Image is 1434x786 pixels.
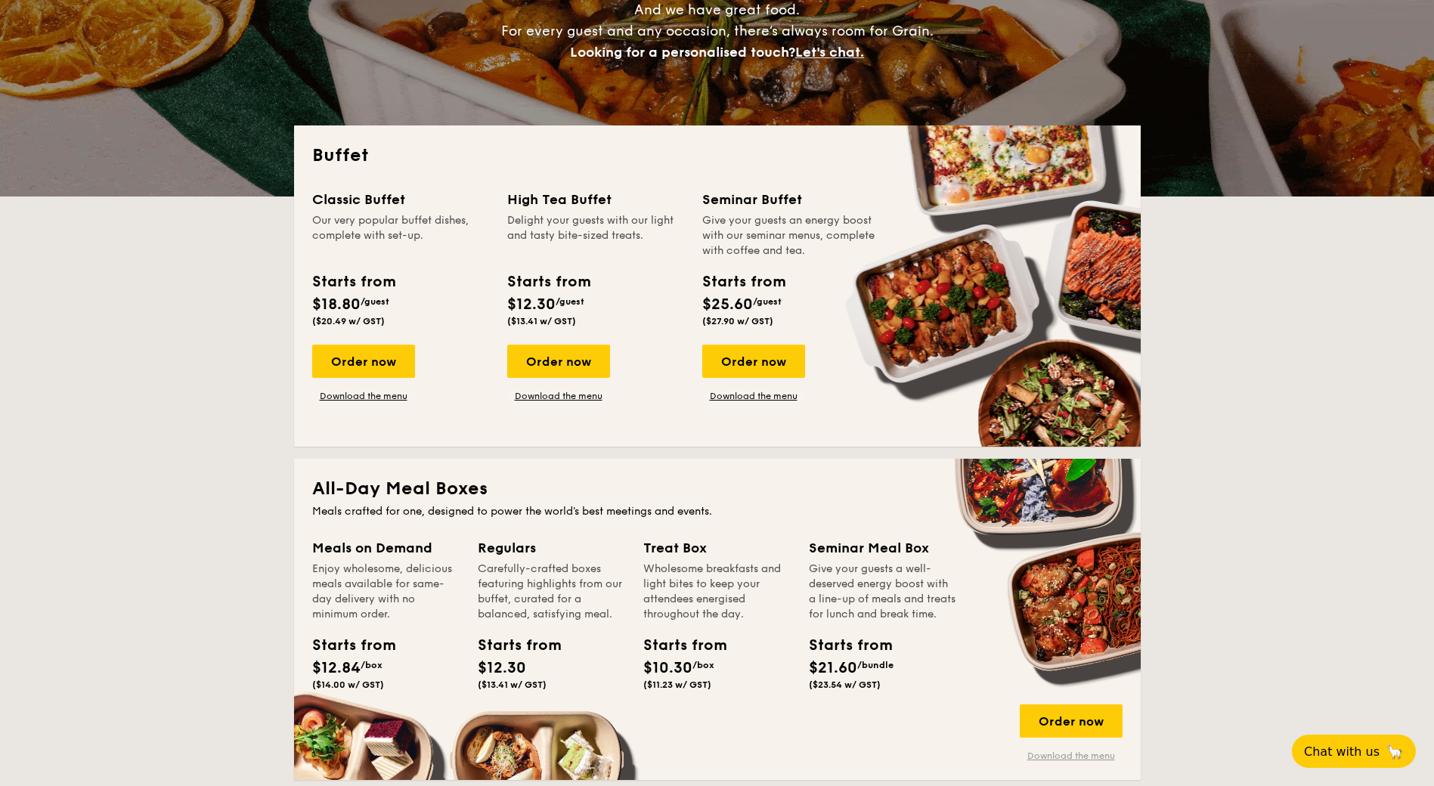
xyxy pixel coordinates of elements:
span: /guest [361,296,389,307]
a: Download the menu [312,390,415,402]
span: And we have great food. For every guest and any occasion, there’s always room for Grain. [501,2,934,60]
div: Give your guests an energy boost with our seminar menus, complete with coffee and tea. [702,213,879,258]
span: $12.84 [312,659,361,677]
div: Regulars [478,537,625,559]
span: /box [692,660,714,670]
div: Wholesome breakfasts and light bites to keep your attendees energised throughout the day. [643,562,791,622]
span: /guest [556,296,584,307]
h2: All-Day Meal Boxes [312,477,1123,501]
div: Give your guests a well-deserved energy boost with a line-up of meals and treats for lunch and br... [809,562,956,622]
div: High Tea Buffet [507,189,684,210]
span: /guest [753,296,782,307]
div: Order now [507,345,610,378]
div: Starts from [702,271,785,293]
span: $12.30 [507,296,556,314]
div: Enjoy wholesome, delicious meals available for same-day delivery with no minimum order. [312,562,460,622]
div: Meals on Demand [312,537,460,559]
span: Let's chat. [795,44,864,60]
span: /box [361,660,383,670]
div: Meals crafted for one, designed to power the world's best meetings and events. [312,504,1123,519]
div: Seminar Buffet [702,189,879,210]
span: $18.80 [312,296,361,314]
div: Order now [702,345,805,378]
button: Chat with us🦙 [1292,735,1416,768]
div: Order now [1020,704,1123,738]
div: Starts from [809,634,877,657]
a: Download the menu [1020,750,1123,762]
span: /bundle [857,660,894,670]
div: Order now [312,345,415,378]
div: Classic Buffet [312,189,489,210]
span: ($13.41 w/ GST) [507,316,576,326]
div: Delight your guests with our light and tasty bite-sized treats. [507,213,684,258]
span: ($20.49 w/ GST) [312,316,385,326]
span: ($13.41 w/ GST) [478,679,547,690]
div: Starts from [507,271,590,293]
div: Starts from [643,634,711,657]
span: ($27.90 w/ GST) [702,316,773,326]
div: Starts from [478,634,546,657]
h2: Buffet [312,144,1123,168]
span: $10.30 [643,659,692,677]
span: ($11.23 w/ GST) [643,679,711,690]
div: Starts from [312,271,395,293]
a: Download the menu [702,390,805,402]
span: $12.30 [478,659,526,677]
span: Looking for a personalised touch? [570,44,795,60]
span: ($23.54 w/ GST) [809,679,881,690]
div: Carefully-crafted boxes featuring highlights from our buffet, curated for a balanced, satisfying ... [478,562,625,622]
span: Chat with us [1304,744,1380,759]
div: Seminar Meal Box [809,537,956,559]
div: Treat Box [643,537,791,559]
span: $25.60 [702,296,753,314]
span: ($14.00 w/ GST) [312,679,384,690]
a: Download the menu [507,390,610,402]
span: 🦙 [1386,743,1404,760]
div: Our very popular buffet dishes, complete with set-up. [312,213,489,258]
span: $21.60 [809,659,857,677]
div: Starts from [312,634,380,657]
